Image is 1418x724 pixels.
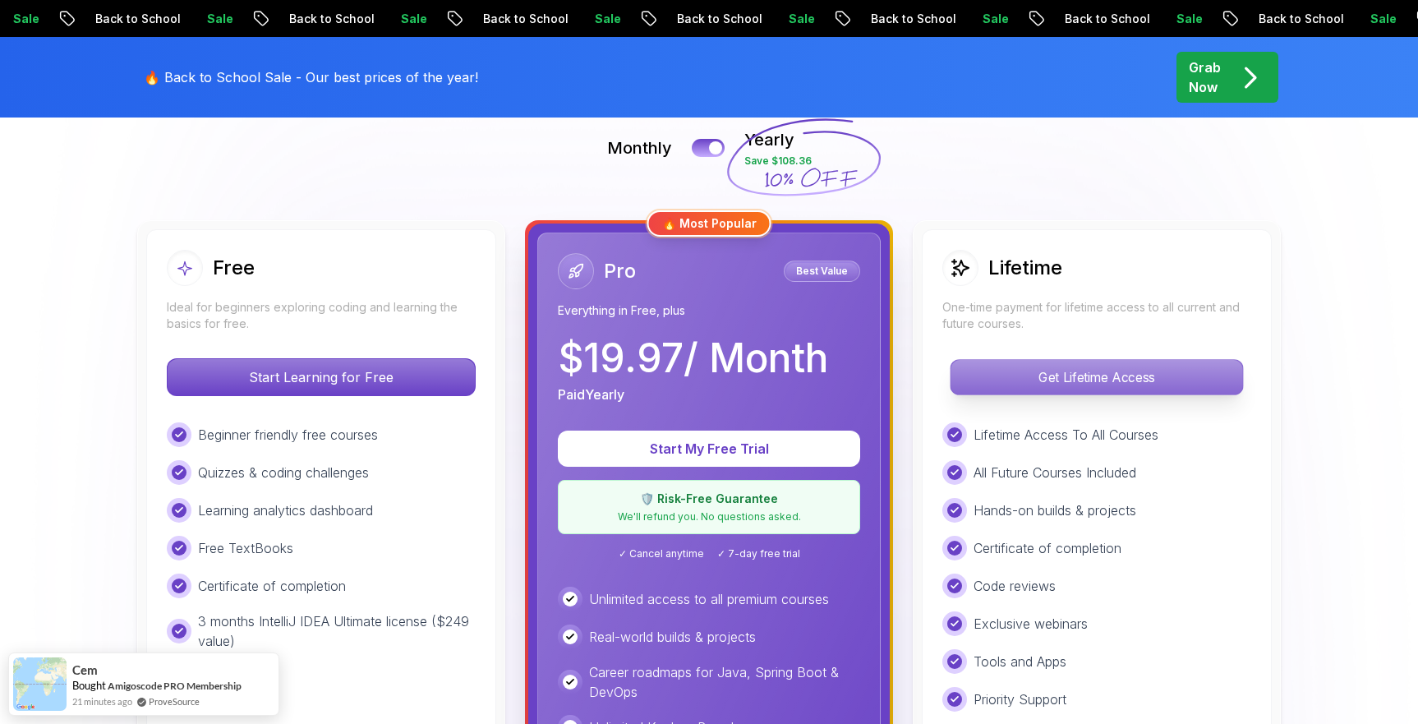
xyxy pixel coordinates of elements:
[1189,58,1221,97] p: Grab Now
[72,679,106,692] span: Bought
[607,136,672,159] p: Monthly
[661,11,772,27] p: Back to School
[198,500,373,520] p: Learning analytics dashboard
[384,11,437,27] p: Sale
[569,491,849,507] p: 🛡️ Risk-Free Guarantee
[558,431,860,467] button: Start My Free Trial
[198,576,346,596] p: Certificate of completion
[589,662,860,702] p: Career roadmaps for Java, Spring Boot & DevOps
[1242,11,1354,27] p: Back to School
[974,463,1136,482] p: All Future Courses Included
[72,663,98,677] span: Cem
[974,538,1121,558] p: Certificate of completion
[974,689,1066,709] p: Priority Support
[589,589,829,609] p: Unlimited access to all premium courses
[198,538,293,558] p: Free TextBooks
[589,627,756,647] p: Real-world builds & projects
[786,263,858,279] p: Best Value
[604,258,636,284] h2: Pro
[772,11,825,27] p: Sale
[213,255,255,281] h2: Free
[569,510,849,523] p: We'll refund you. No questions asked.
[108,680,242,692] a: Amigoscode PRO Membership
[13,657,67,711] img: provesource social proof notification image
[144,67,478,87] p: 🔥 Back to School Sale - Our best prices of the year!
[168,359,475,395] p: Start Learning for Free
[578,11,631,27] p: Sale
[966,11,1019,27] p: Sale
[974,576,1056,596] p: Code reviews
[950,359,1243,395] button: Get Lifetime Access
[974,652,1066,671] p: Tools and Apps
[974,614,1088,634] p: Exclusive webinars
[558,302,860,319] p: Everything in Free, plus
[79,11,191,27] p: Back to School
[951,360,1242,394] p: Get Lifetime Access
[1160,11,1213,27] p: Sale
[942,299,1251,332] p: One-time payment for lifetime access to all current and future courses.
[1354,11,1406,27] p: Sale
[854,11,966,27] p: Back to School
[974,425,1158,445] p: Lifetime Access To All Courses
[578,439,840,459] p: Start My Free Trial
[72,694,132,708] span: 21 minutes ago
[619,547,704,560] span: ✓ Cancel anytime
[167,299,476,332] p: Ideal for beginners exploring coding and learning the basics for free.
[167,369,476,385] a: Start Learning for Free
[273,11,384,27] p: Back to School
[974,500,1136,520] p: Hands-on builds & projects
[198,611,476,651] p: 3 months IntelliJ IDEA Ultimate license ($249 value)
[717,547,800,560] span: ✓ 7-day free trial
[198,463,369,482] p: Quizzes & coding challenges
[191,11,243,27] p: Sale
[1048,11,1160,27] p: Back to School
[467,11,578,27] p: Back to School
[558,339,828,378] p: $ 19.97 / Month
[167,358,476,396] button: Start Learning for Free
[558,385,624,404] p: Paid Yearly
[198,425,378,445] p: Beginner friendly free courses
[988,255,1062,281] h2: Lifetime
[149,694,200,708] a: ProveSource
[942,369,1251,385] a: Get Lifetime Access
